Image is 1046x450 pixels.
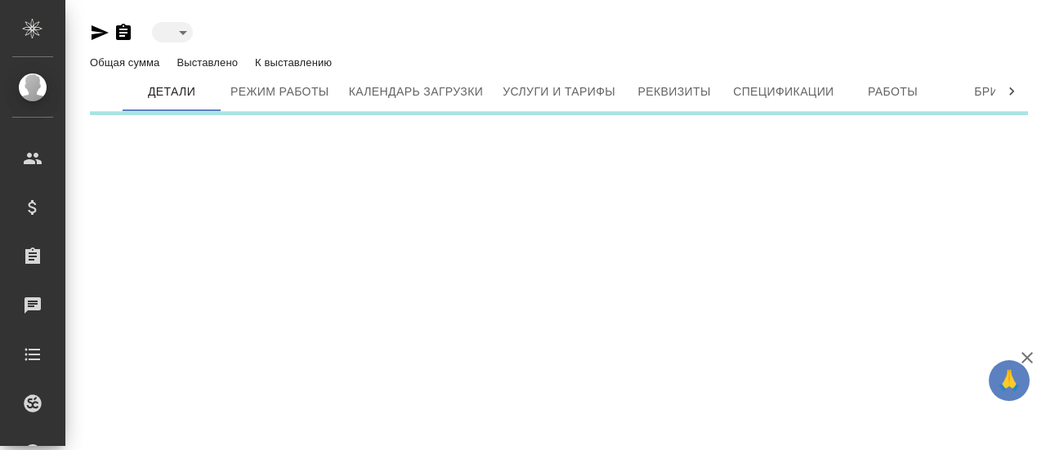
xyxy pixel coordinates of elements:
p: Выставлено [177,56,242,69]
span: Работы [854,82,932,102]
p: Общая сумма [90,56,163,69]
button: 🙏 [989,360,1030,401]
div: ​ [152,22,193,42]
span: Реквизиты [635,82,713,102]
button: Скопировать ссылку [114,23,133,42]
button: Скопировать ссылку для ЯМессенджера [90,23,110,42]
span: Услуги и тарифы [503,82,615,102]
span: 🙏 [995,363,1023,398]
span: Спецификации [733,82,834,102]
span: Бриф [952,82,1030,102]
span: Детали [132,82,211,102]
p: К выставлению [255,56,336,69]
span: Режим работы [230,82,329,102]
span: Календарь загрузки [349,82,484,102]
